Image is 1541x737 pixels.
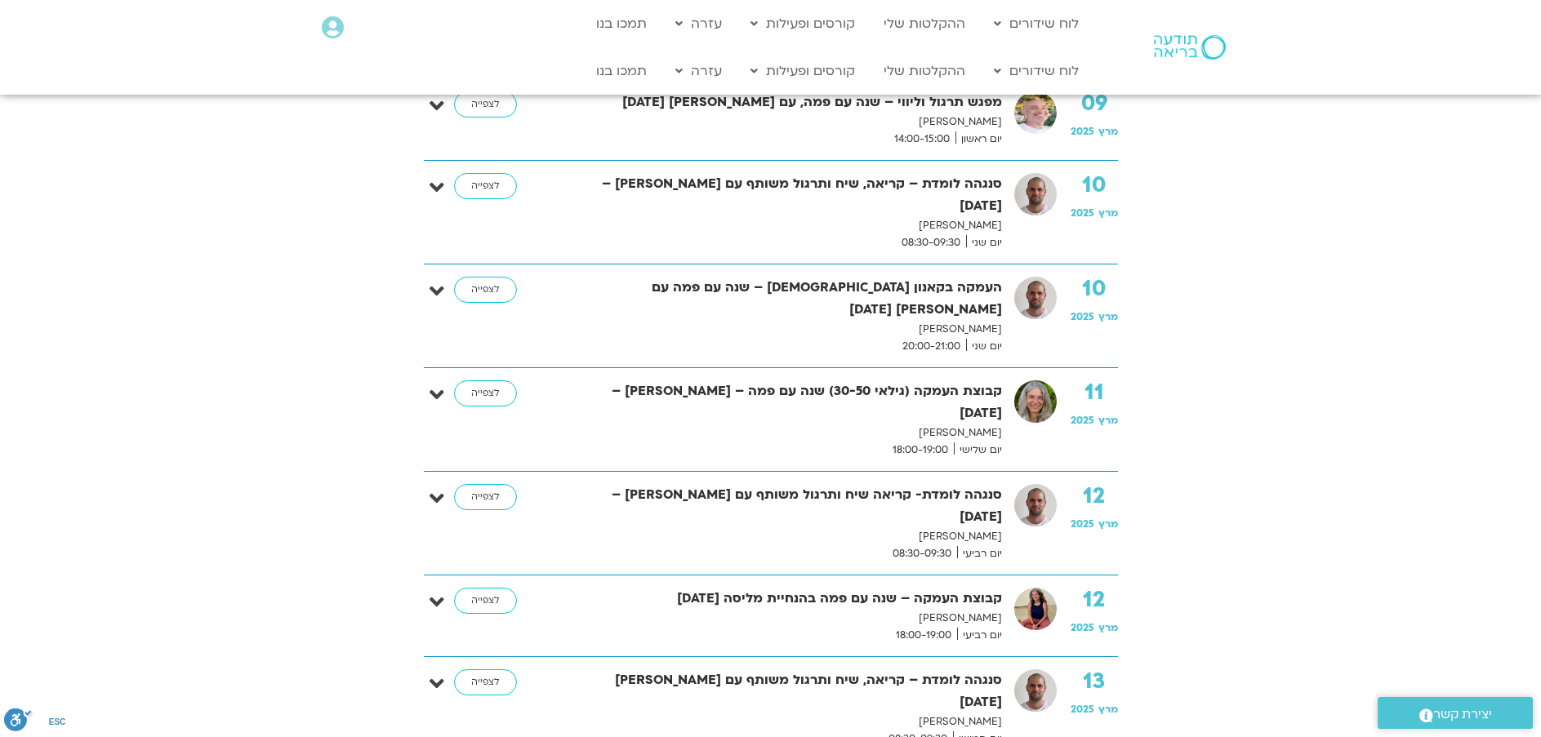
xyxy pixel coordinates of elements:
a: לצפייה [454,173,517,199]
a: לוח שידורים [986,8,1087,39]
span: 08:30-09:30 [896,234,966,251]
span: יום שני [966,234,1002,251]
span: מרץ [1098,517,1118,531]
strong: 09 [1071,91,1118,116]
span: 2025 [1071,310,1094,323]
span: 2025 [1071,125,1094,138]
strong: 10 [1071,277,1118,301]
strong: 13 [1071,669,1118,694]
a: לצפייה [454,91,517,118]
p: [PERSON_NAME] [573,610,1002,627]
strong: 11 [1071,380,1118,405]
a: ההקלטות שלי [875,55,973,87]
strong: העמקה בקאנון [DEMOGRAPHIC_DATA] – שנה עם פמה עם [PERSON_NAME] [DATE] [573,277,1002,321]
p: [PERSON_NAME] [573,424,1002,442]
span: יום רביעי [957,627,1002,644]
a: לצפייה [454,588,517,614]
p: [PERSON_NAME] [573,713,1002,730]
span: מרץ [1098,125,1118,138]
span: מרץ [1098,621,1118,634]
a: לצפייה [454,277,517,303]
span: יום ראשון [955,131,1002,148]
p: [PERSON_NAME] [573,217,1002,234]
p: [PERSON_NAME] [573,321,1002,338]
span: 2025 [1071,517,1094,531]
a: לצפייה [454,484,517,510]
strong: 10 [1071,173,1118,198]
a: עזרה [667,55,730,87]
a: תמכו בנו [588,8,655,39]
span: מרץ [1098,310,1118,323]
a: לוח שידורים [986,55,1087,87]
span: 08:30-09:30 [887,545,957,562]
span: מרץ [1098,703,1118,716]
a: לצפייה [454,669,517,695]
span: 18:00-19:00 [890,627,957,644]
strong: קבוצת העמקה (גילאי 30-50) שנה עם פמה – [PERSON_NAME] – [DATE] [573,380,1002,424]
span: מרץ [1098,414,1118,427]
a: ההקלטות שלי [875,8,973,39]
strong: 12 [1071,588,1118,612]
span: 20:00-21:00 [897,338,966,355]
strong: סנגהה לומדת – קריאה, שיח ותרגול משותף עם [PERSON_NAME] [DATE] [573,669,1002,713]
span: 18:00-19:00 [887,442,954,459]
span: 14:00-15:00 [889,131,955,148]
span: יום שלישי [954,442,1002,459]
span: 2025 [1071,206,1094,220]
a: יצירת קשר [1378,697,1533,729]
strong: סנגהה לומדת – קריאה, שיח ותרגול משותף עם [PERSON_NAME] – [DATE] [573,173,1002,217]
a: תמכו בנו [588,55,655,87]
strong: קבוצת העמקה – שנה עם פמה בהנחיית מליסה [DATE] [573,588,1002,610]
span: 2025 [1071,414,1094,427]
span: 2025 [1071,621,1094,634]
a: קורסים ופעילות [742,8,863,39]
p: [PERSON_NAME] [573,528,1002,545]
strong: סנגהה לומדת- קריאה שיח ותרגול משותף עם [PERSON_NAME] – [DATE] [573,484,1002,528]
span: מרץ [1098,206,1118,220]
p: [PERSON_NAME] [573,113,1002,131]
a: קורסים ופעילות [742,55,863,87]
span: יום שני [966,338,1002,355]
strong: מפגש תרגול וליווי – שנה עם פמה, עם [PERSON_NAME] [DATE] [573,91,1002,113]
span: 2025 [1071,703,1094,716]
a: עזרה [667,8,730,39]
span: יצירת קשר [1433,704,1492,726]
span: יום רביעי [957,545,1002,562]
img: תודעה בריאה [1154,35,1226,60]
strong: 12 [1071,484,1118,508]
a: לצפייה [454,380,517,406]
